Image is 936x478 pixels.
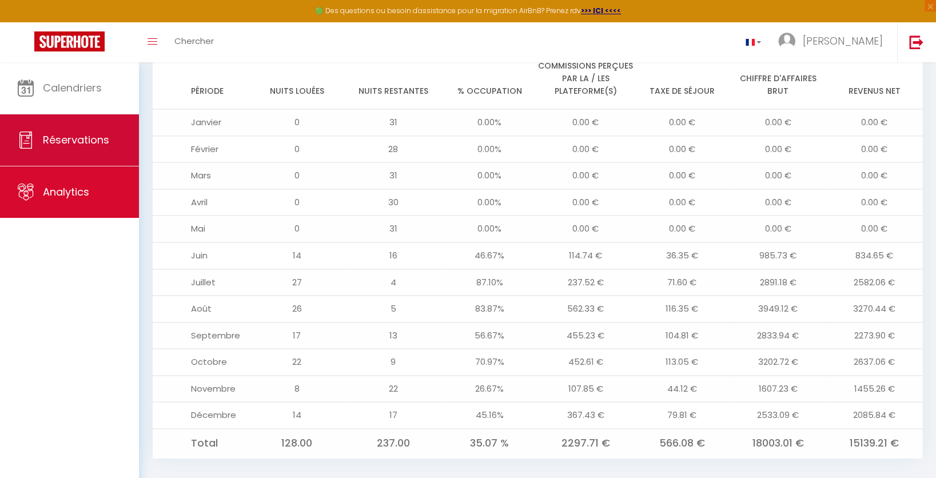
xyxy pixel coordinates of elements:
[537,375,634,402] td: 107.85 €
[730,48,826,109] th: Chiffre d'affaires brut
[537,48,634,109] th: Commissions perçues par la / les plateforme(s)
[153,402,249,429] td: Décembre
[730,109,826,136] td: 0.00 €
[249,349,345,376] td: 22
[730,216,826,242] td: 0.00 €
[249,162,345,189] td: 0
[441,136,537,162] td: 0.00%
[153,375,249,402] td: Novembre
[634,216,730,242] td: 0.00 €
[345,402,441,429] td: 17
[441,402,537,429] td: 45.16%
[43,81,102,95] span: Calendriers
[441,428,537,457] td: 35.07 %
[730,269,826,296] td: 2891.18 €
[153,296,249,322] td: Août
[634,296,730,322] td: 116.35 €
[249,322,345,349] td: 17
[634,349,730,376] td: 113.05 €
[730,189,826,216] td: 0.00 €
[730,296,826,322] td: 3949.12 €
[441,269,537,296] td: 87.10%
[537,216,634,242] td: 0.00 €
[537,162,634,189] td: 0.00 €
[345,322,441,349] td: 13
[441,109,537,136] td: 0.00%
[441,322,537,349] td: 56.67%
[34,31,105,51] img: Super Booking
[634,242,730,269] td: 36.35 €
[826,428,922,457] td: 15139.21 €
[634,136,730,162] td: 0.00 €
[441,162,537,189] td: 0.00%
[826,216,922,242] td: 0.00 €
[537,136,634,162] td: 0.00 €
[826,349,922,376] td: 2637.06 €
[249,109,345,136] td: 0
[826,375,922,402] td: 1455.26 €
[634,402,730,429] td: 79.81 €
[249,189,345,216] td: 0
[730,402,826,429] td: 2533.09 €
[730,162,826,189] td: 0.00 €
[730,322,826,349] td: 2833.94 €
[345,269,441,296] td: 4
[826,322,922,349] td: 2273.90 €
[43,185,89,199] span: Analytics
[153,136,249,162] td: Février
[826,136,922,162] td: 0.00 €
[730,428,826,457] td: 18003.01 €
[345,162,441,189] td: 31
[730,136,826,162] td: 0.00 €
[345,349,441,376] td: 9
[826,269,922,296] td: 2582.06 €
[537,189,634,216] td: 0.00 €
[345,136,441,162] td: 28
[345,189,441,216] td: 30
[153,109,249,136] td: Janvier
[826,402,922,429] td: 2085.84 €
[537,402,634,429] td: 367.43 €
[249,402,345,429] td: 14
[537,109,634,136] td: 0.00 €
[345,48,441,109] th: Nuits restantes
[345,242,441,269] td: 16
[249,136,345,162] td: 0
[249,296,345,322] td: 26
[153,216,249,242] td: Mai
[441,242,537,269] td: 46.67%
[537,322,634,349] td: 455.23 €
[249,216,345,242] td: 0
[153,349,249,376] td: Octobre
[441,349,537,376] td: 70.97%
[249,48,345,109] th: Nuits louées
[537,242,634,269] td: 114.74 €
[770,22,897,62] a: ... [PERSON_NAME]
[634,162,730,189] td: 0.00 €
[166,22,222,62] a: Chercher
[826,242,922,269] td: 834.65 €
[249,428,345,457] td: 128.00
[730,242,826,269] td: 985.73 €
[537,269,634,296] td: 237.52 €
[634,48,730,109] th: Taxe de séjour
[634,322,730,349] td: 104.81 €
[345,216,441,242] td: 31
[153,48,249,109] th: Période
[345,296,441,322] td: 5
[909,35,923,49] img: logout
[537,349,634,376] td: 452.61 €
[153,242,249,269] td: Juin
[43,133,109,147] span: Réservations
[581,6,621,15] a: >>> ICI <<<<
[153,428,249,457] td: Total
[441,48,537,109] th: % Occupation
[826,296,922,322] td: 3270.44 €
[345,109,441,136] td: 31
[634,269,730,296] td: 71.60 €
[537,296,634,322] td: 562.33 €
[345,428,441,457] td: 237.00
[826,109,922,136] td: 0.00 €
[153,269,249,296] td: Juillet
